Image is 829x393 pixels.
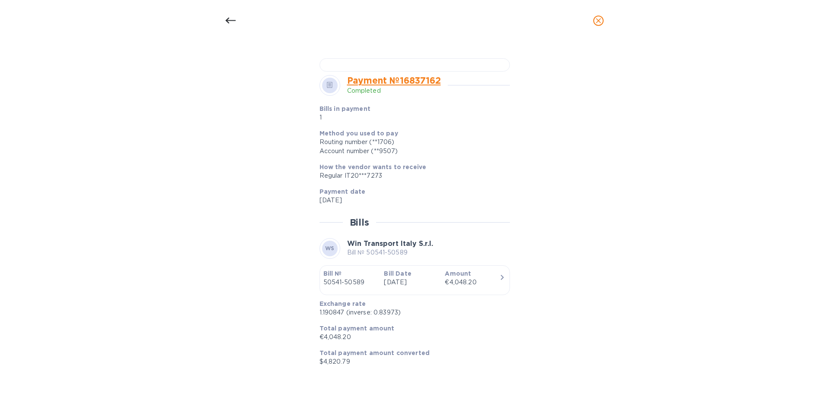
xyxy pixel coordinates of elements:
[320,265,510,295] button: Bill №50541-50589Bill Date[DATE]Amount€4,048.20
[323,270,342,277] b: Bill №
[347,75,441,86] a: Payment № 16837162
[320,349,430,356] b: Total payment amount converted
[445,270,471,277] b: Amount
[320,171,503,180] div: Regular IT20***7273
[320,196,503,205] p: [DATE]
[320,113,442,122] p: 1
[320,308,503,317] p: 1.190847 (inverse: 0.83973)
[347,248,433,257] p: Bill № 50541-50589
[320,105,370,112] b: Bills in payment
[320,138,503,147] div: Routing number (**1706)
[350,217,369,228] h2: Bills
[384,278,438,287] p: [DATE]
[320,163,427,170] b: How the vendor wants to receive
[320,147,503,156] div: Account number (**9507)
[325,245,335,252] b: WS
[320,188,366,195] b: Payment date
[347,86,441,95] p: Completed
[384,270,411,277] b: Bill Date
[588,10,609,31] button: close
[320,325,395,332] b: Total payment amount
[320,130,398,137] b: Method you used to pay
[320,333,503,342] p: €4,048.20
[445,278,499,287] div: €4,048.20
[320,357,503,366] p: $4,820.79
[323,278,377,287] p: 50541-50589
[347,239,433,248] b: Win Transport Italy S.r.l.
[320,300,366,307] b: Exchange rate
